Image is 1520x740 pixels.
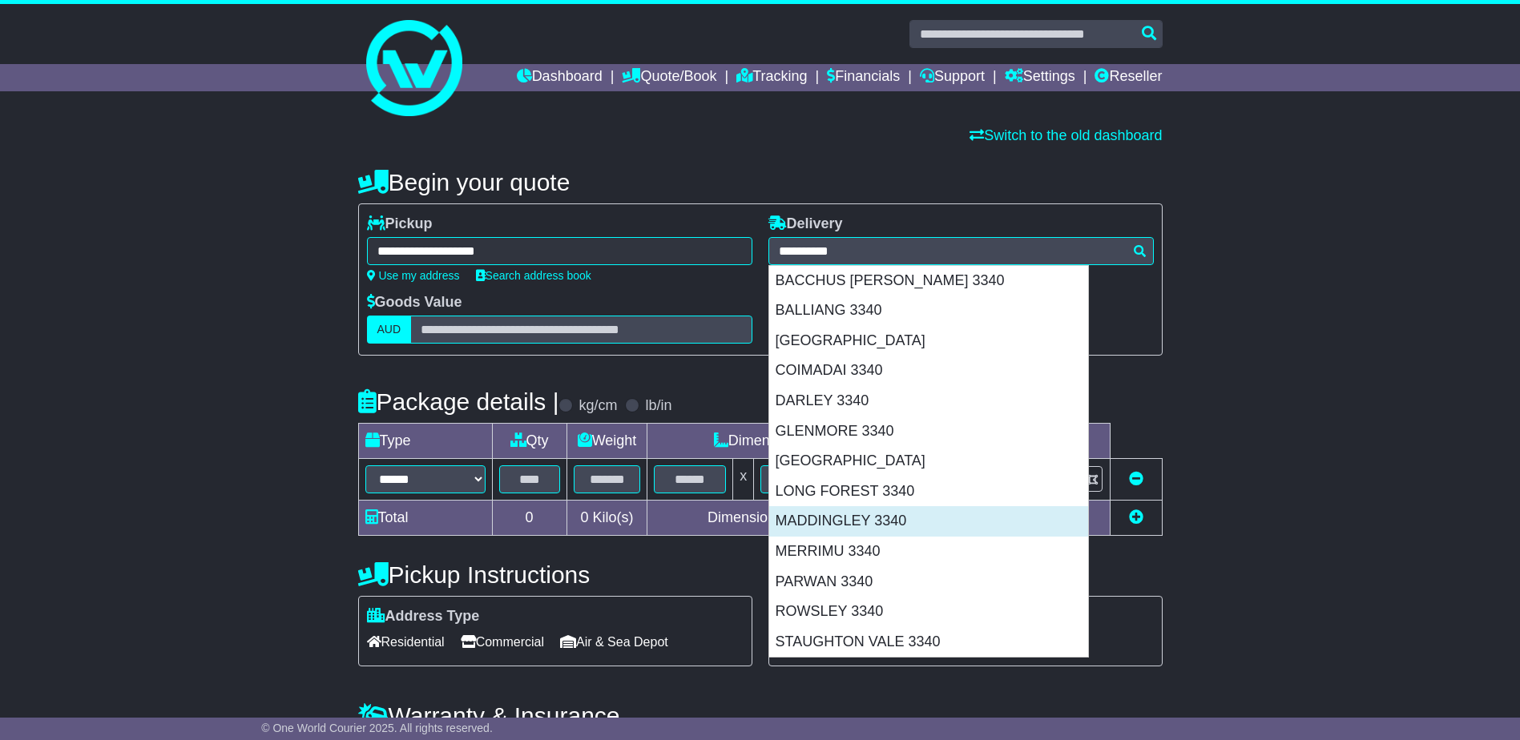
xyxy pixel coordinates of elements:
div: DARLEY 3340 [769,386,1088,416]
a: Switch to the old dashboard [970,127,1162,143]
a: Reseller [1095,64,1162,91]
a: Quote/Book [622,64,716,91]
td: Type [358,424,492,459]
td: Qty [492,424,566,459]
td: Total [358,501,492,536]
td: Kilo(s) [566,501,647,536]
div: [GEOGRAPHIC_DATA] [769,326,1088,356]
span: Residential [367,629,445,654]
span: Air & Sea Depot [560,629,668,654]
span: 0 [580,509,588,525]
span: Commercial [461,629,544,654]
h4: Pickup Instructions [358,561,752,588]
label: Delivery [768,215,843,233]
label: Goods Value [367,294,462,312]
div: STAUGHTON VALE 3340 [769,627,1088,658]
a: Dashboard [517,64,603,91]
td: Dimensions in Centimetre(s) [647,501,945,536]
a: Financials [827,64,900,91]
h4: Begin your quote [358,169,1163,195]
a: Add new item [1129,509,1143,525]
a: Use my address [367,269,460,282]
a: Tracking [736,64,807,91]
div: GLENMORE 3340 [769,416,1088,447]
div: LONG FOREST 3340 [769,477,1088,507]
h4: Package details | [358,388,559,415]
div: BACCHUS [PERSON_NAME] 3340 [769,266,1088,296]
label: kg/cm [579,397,617,415]
label: Address Type [367,608,480,625]
a: Settings [1005,64,1075,91]
td: Dimensions (L x W x H) [647,424,945,459]
div: [GEOGRAPHIC_DATA] [769,446,1088,477]
div: PARWAN 3340 [769,567,1088,597]
td: Weight [566,424,647,459]
h4: Warranty & Insurance [358,702,1163,729]
div: ROWSLEY 3340 [769,597,1088,627]
a: Remove this item [1129,471,1143,487]
label: AUD [367,316,412,344]
div: BALLIANG 3340 [769,296,1088,326]
label: lb/in [645,397,671,415]
typeahead: Please provide city [768,237,1154,265]
a: Support [920,64,985,91]
td: x [733,459,754,501]
div: MERRIMU 3340 [769,537,1088,567]
div: COIMADAI 3340 [769,356,1088,386]
a: Search address book [476,269,591,282]
label: Pickup [367,215,433,233]
div: MADDINGLEY 3340 [769,506,1088,537]
td: 0 [492,501,566,536]
span: © One World Courier 2025. All rights reserved. [261,722,493,734]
